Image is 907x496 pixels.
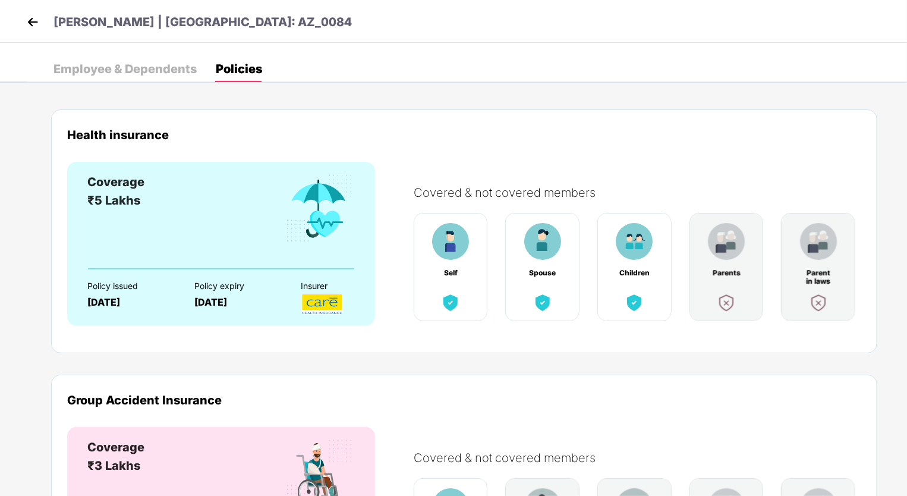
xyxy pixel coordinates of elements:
[524,223,561,260] img: benefitCardImg
[53,13,352,32] p: [PERSON_NAME] | [GEOGRAPHIC_DATA]: AZ_0084
[432,223,469,260] img: benefitCardImg
[87,459,140,473] span: ₹3 Lakhs
[616,223,653,260] img: benefitCardImg
[414,186,873,200] div: Covered & not covered members
[216,63,262,75] div: Policies
[440,292,461,313] img: benefitCardImg
[808,292,829,313] img: benefitCardImg
[87,173,144,192] div: Coverage
[67,393,861,407] div: Group Accident Insurance
[532,292,553,313] img: benefitCardImg
[194,297,281,308] div: [DATE]
[53,63,197,75] div: Employee & Dependents
[527,269,558,277] div: Spouse
[301,294,343,315] img: InsurerLogo
[619,269,650,277] div: Children
[435,269,466,277] div: Self
[711,269,742,277] div: Parents
[716,292,737,313] img: benefitCardImg
[24,13,42,31] img: back
[800,223,837,260] img: benefitCardImg
[67,128,861,142] div: Health insurance
[708,223,745,260] img: benefitCardImg
[87,438,144,457] div: Coverage
[301,281,388,291] div: Insurer
[87,281,174,291] div: Policy issued
[803,269,834,277] div: Parent in laws
[623,292,645,313] img: benefitCardImg
[87,193,140,208] span: ₹5 Lakhs
[87,297,174,308] div: [DATE]
[194,281,281,291] div: Policy expiry
[414,451,873,465] div: Covered & not covered members
[284,173,354,244] img: benefitCardImg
